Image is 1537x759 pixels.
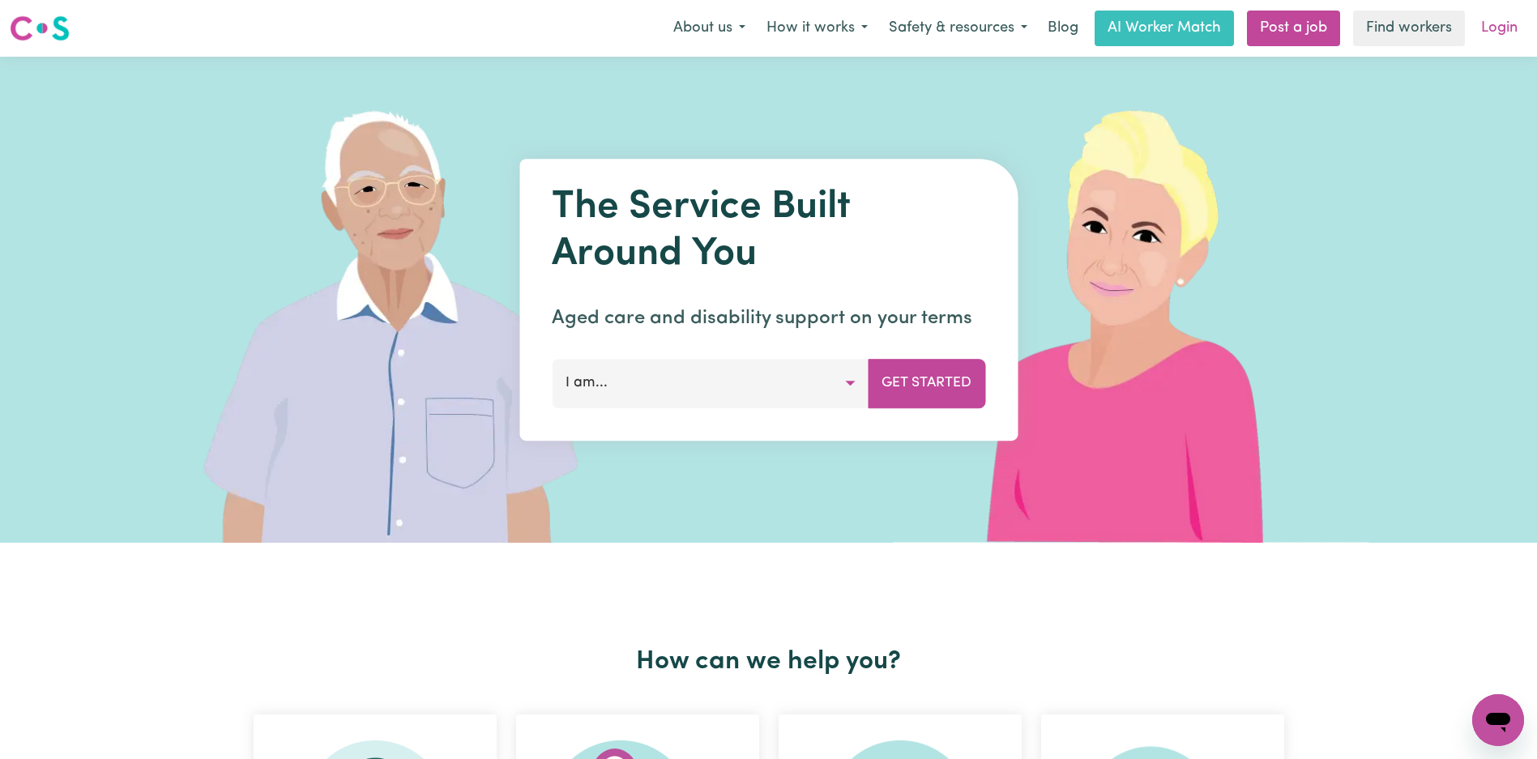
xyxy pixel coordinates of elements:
[10,10,70,47] a: Careseekers logo
[1038,11,1088,46] a: Blog
[552,185,985,278] h1: The Service Built Around You
[1095,11,1234,46] a: AI Worker Match
[1353,11,1465,46] a: Find workers
[244,646,1294,677] h2: How can we help you?
[10,14,70,43] img: Careseekers logo
[1471,11,1527,46] a: Login
[1247,11,1340,46] a: Post a job
[552,304,985,333] p: Aged care and disability support on your terms
[868,359,985,407] button: Get Started
[552,359,869,407] button: I am...
[756,11,878,45] button: How it works
[878,11,1038,45] button: Safety & resources
[663,11,756,45] button: About us
[1472,694,1524,746] iframe: Button to launch messaging window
